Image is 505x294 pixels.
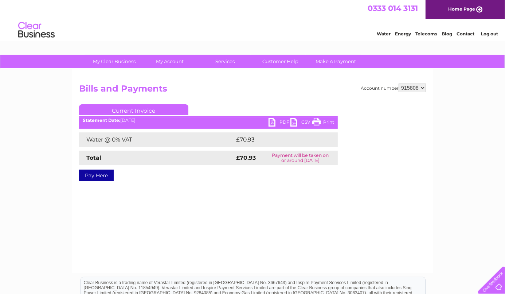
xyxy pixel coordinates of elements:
[251,55,311,68] a: Customer Help
[86,154,101,161] strong: Total
[415,31,437,36] a: Telecoms
[81,4,425,35] div: Clear Business is a trading name of Verastar Limited (registered in [GEOGRAPHIC_DATA] No. 3667643...
[79,132,234,147] td: Water @ 0% VAT
[234,132,323,147] td: £70.93
[377,31,391,36] a: Water
[306,55,366,68] a: Make A Payment
[79,104,188,115] a: Current Invoice
[361,84,426,92] div: Account number
[85,55,145,68] a: My Clear Business
[79,84,426,97] h2: Bills and Payments
[290,118,312,128] a: CSV
[195,55,255,68] a: Services
[312,118,334,128] a: Print
[368,4,418,13] a: 0333 014 3131
[79,170,114,181] a: Pay Here
[395,31,411,36] a: Energy
[79,118,338,123] div: [DATE]
[263,151,338,165] td: Payment will be taken on or around [DATE]
[442,31,452,36] a: Blog
[83,117,120,123] b: Statement Date:
[18,19,55,41] img: logo.png
[269,118,290,128] a: PDF
[457,31,474,36] a: Contact
[481,31,498,36] a: Log out
[140,55,200,68] a: My Account
[236,154,256,161] strong: £70.93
